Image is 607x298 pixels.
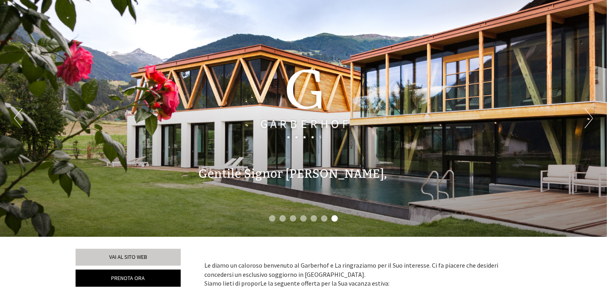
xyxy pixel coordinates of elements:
[199,167,387,181] h1: Gentile Signor [PERSON_NAME],
[14,108,22,128] button: Previous
[585,108,593,128] button: Next
[76,249,181,266] a: Vai al sito web
[76,270,181,287] a: Prenota ora
[205,261,520,288] p: Le diamo un caloroso benvenuto al Garberhof e La ringraziamo per il Suo interesse. Ci fa piacere ...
